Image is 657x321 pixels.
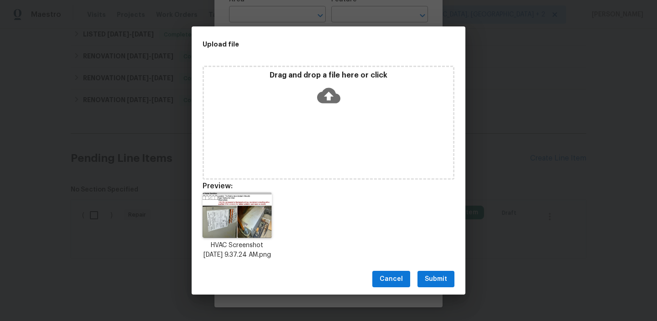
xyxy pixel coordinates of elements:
span: Submit [425,274,447,285]
span: Cancel [380,274,403,285]
p: HVAC Screenshot [DATE] 9.37.24 AM.png [203,241,272,260]
p: Drag and drop a file here or click [204,71,453,80]
h2: Upload file [203,39,413,49]
img: HxwJ8paywbfaAAAAAElFTkSuQmCC [203,192,272,238]
button: Submit [417,271,454,288]
button: Cancel [372,271,410,288]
